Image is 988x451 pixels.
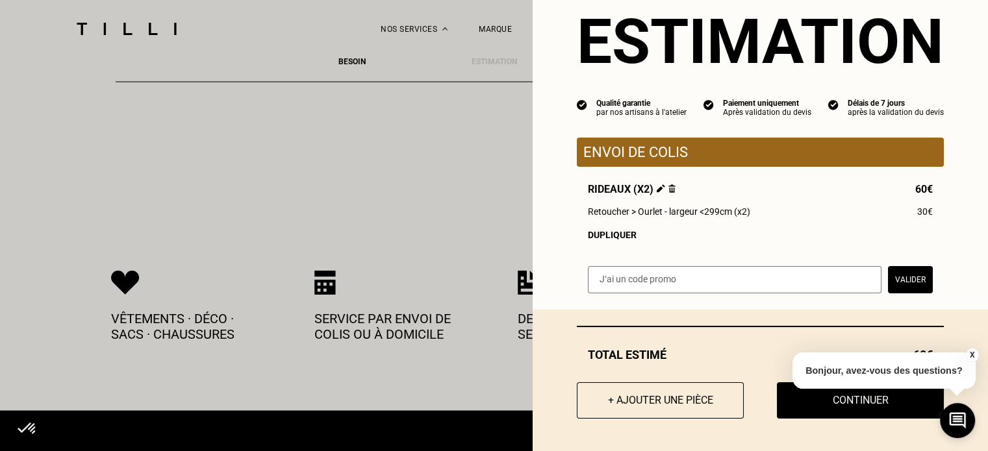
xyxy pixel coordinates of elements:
div: Qualité garantie [596,99,687,108]
button: + Ajouter une pièce [577,382,744,419]
p: Envoi de colis [583,144,937,160]
div: Total estimé [577,348,944,361]
img: icon list info [828,99,839,110]
div: Paiement uniquement [723,99,811,108]
span: 60€ [915,183,933,195]
button: X [965,348,978,362]
input: J‘ai un code promo [588,266,881,293]
img: Supprimer [668,184,676,193]
div: par nos artisans à l'atelier [596,108,687,117]
div: Délais de 7 jours [848,99,944,108]
button: Continuer [777,382,944,419]
button: Valider [888,266,933,293]
span: 30€ [917,206,933,217]
span: Retoucher > Ourlet - largeur <299cm (x2) [588,206,750,217]
span: Rideaux (x2) [588,183,676,195]
div: après la validation du devis [848,108,944,117]
img: icon list info [577,99,587,110]
img: Éditer [657,184,665,193]
section: Estimation [577,5,944,78]
div: Après validation du devis [723,108,811,117]
div: Dupliquer [588,230,933,240]
p: Bonjour, avez-vous des questions? [792,352,976,389]
img: icon list info [703,99,714,110]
